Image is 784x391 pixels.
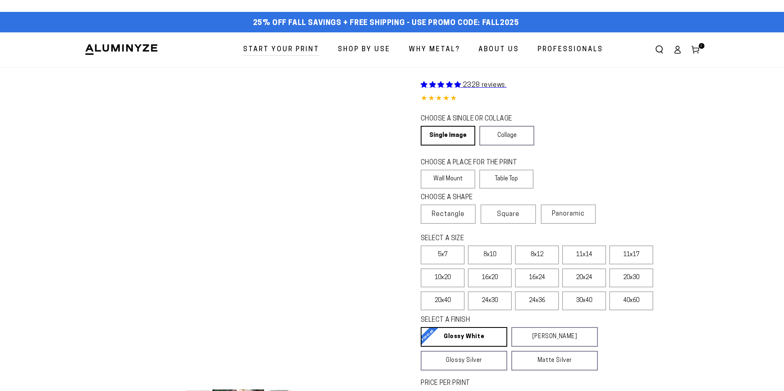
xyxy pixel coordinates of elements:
[609,268,653,287] label: 20x30
[552,211,585,217] span: Panoramic
[650,41,668,59] summary: Search our site
[421,193,527,202] legend: CHOOSE A SHAPE
[84,43,158,56] img: Aluminyze
[332,39,397,61] a: Shop By Use
[421,327,507,347] a: Glossy White
[479,44,519,56] span: About Us
[421,82,506,89] a: 2328 reviews.
[468,246,512,264] label: 8x10
[511,327,598,347] a: [PERSON_NAME]
[409,44,460,56] span: Why Metal?
[609,246,653,264] label: 11x17
[421,351,507,371] a: Glossy Silver
[421,268,465,287] label: 10x20
[497,209,520,219] span: Square
[468,291,512,310] label: 24x30
[432,209,465,219] span: Rectangle
[243,44,319,56] span: Start Your Print
[463,82,507,89] span: 2328 reviews.
[515,268,559,287] label: 16x24
[515,246,559,264] label: 8x12
[421,170,475,189] label: Wall Mount
[479,170,534,189] label: Table Top
[515,291,559,310] label: 24x36
[700,43,703,49] span: 2
[421,291,465,310] label: 20x40
[479,126,534,145] a: Collage
[538,44,603,56] span: Professionals
[421,379,700,388] label: PRICE PER PRINT
[421,93,700,105] div: 4.85 out of 5.0 stars
[338,44,390,56] span: Shop By Use
[421,114,526,124] legend: CHOOSE A SINGLE OR COLLAGE
[421,158,526,168] legend: CHOOSE A PLACE FOR THE PRINT
[562,291,606,310] label: 30x40
[472,39,525,61] a: About Us
[421,246,465,264] label: 5x7
[531,39,609,61] a: Professionals
[237,39,326,61] a: Start Your Print
[562,246,606,264] label: 11x14
[253,19,519,28] span: 25% off FALL Savings + Free Shipping - Use Promo Code: FALL2025
[468,268,512,287] label: 16x20
[511,351,598,371] a: Matte Silver
[421,316,578,325] legend: SELECT A FINISH
[609,291,653,310] label: 40x60
[403,39,466,61] a: Why Metal?
[421,126,475,145] a: Single Image
[562,268,606,287] label: 20x24
[421,234,585,243] legend: SELECT A SIZE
